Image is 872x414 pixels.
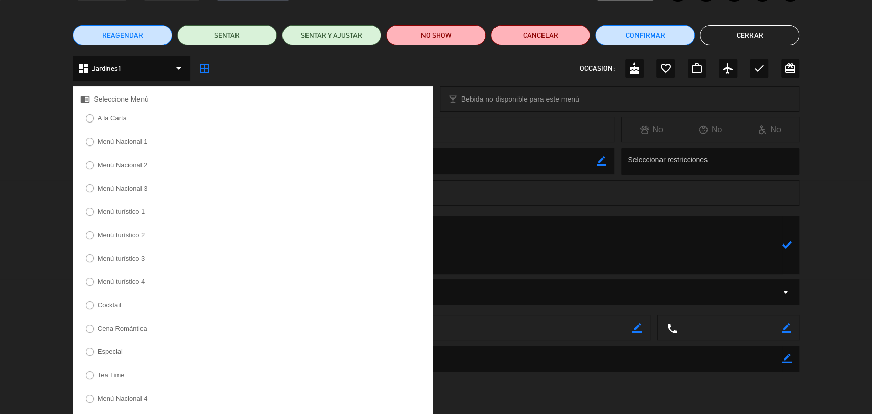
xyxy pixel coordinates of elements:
i: work_outline [691,62,703,75]
label: Menú turístico 2 [98,232,145,238]
label: Especial [98,348,123,355]
i: chrome_reader_mode [80,94,90,104]
i: border_color [782,354,792,363]
label: Cena Romántica [98,325,147,332]
i: border_color [632,323,642,333]
label: Menú turístico 4 [98,278,145,285]
label: Menú Nacional 2 [98,162,148,168]
i: border_color [782,323,791,333]
label: Tea Time [98,372,125,378]
button: SENTAR Y AJUSTAR [282,25,382,45]
i: arrow_drop_down [173,62,185,75]
i: card_giftcard [784,62,796,75]
span: Jardines1 [92,63,122,75]
label: Menú turístico 1 [98,208,145,215]
label: Menú turístico 3 [98,255,145,262]
div: No [622,123,681,136]
label: Menú Nacional 1 [98,138,148,145]
span: Bebida no disponible para este menú [461,93,579,105]
i: airplanemode_active [722,62,734,75]
label: Menú Nacional 4 [98,395,148,402]
button: Confirmar [595,25,695,45]
i: check [753,62,765,75]
button: NO SHOW [386,25,486,45]
button: SENTAR [177,25,277,45]
span: OCCASION: [580,63,615,75]
i: arrow_drop_down [780,286,792,298]
span: Seleccione Menú [93,93,148,105]
div: No [740,123,799,136]
button: REAGENDAR [73,25,172,45]
i: border_all [198,62,210,75]
div: No [681,123,740,136]
i: local_bar [448,94,458,104]
span: REAGENDAR [102,30,143,41]
i: favorite_border [659,62,672,75]
i: dashboard [78,62,90,75]
label: Menú Nacional 3 [98,185,148,192]
i: cake [628,62,641,75]
button: Cancelar [491,25,591,45]
button: Cerrar [700,25,799,45]
i: border_color [597,156,606,166]
i: local_phone [666,323,677,334]
label: Cocktail [98,302,121,308]
label: A la Carta [98,115,127,121]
